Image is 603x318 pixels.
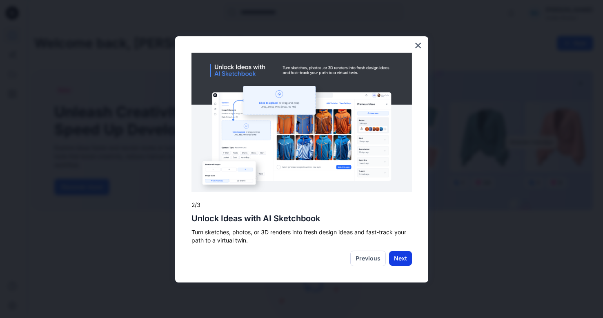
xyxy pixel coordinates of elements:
button: Close [414,39,422,52]
button: Next [389,251,412,266]
button: Previous [350,251,386,266]
p: Turn sketches, photos, or 3D renders into fresh design ideas and fast-track your path to a virtua... [191,228,412,244]
p: 2/3 [191,201,412,209]
h2: Unlock Ideas with AI Sketchbook [191,213,412,223]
